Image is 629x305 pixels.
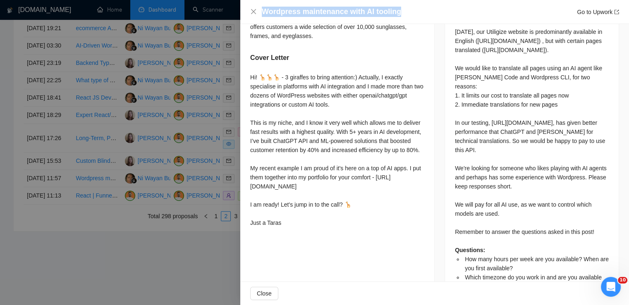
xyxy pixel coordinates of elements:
[618,277,627,284] span: 10
[257,289,272,298] span: Close
[250,8,257,15] button: Close
[465,256,609,272] span: How many hours per week are you available? When are you first available?
[601,277,621,297] iframe: Intercom live chat
[577,9,619,15] a: Go to Upworkexport
[455,247,485,253] strong: Questions:
[250,53,289,63] h5: Cover Letter
[614,10,619,14] span: export
[250,73,424,227] div: Hi! 🦒🦒🦒 - 3 giraffes to bring attention:) Actually, I exactly specialise in platforms with AI int...
[250,8,257,15] span: close
[455,27,609,300] div: [DATE], our Utiligize website is predominantly available in English ([URL][DOMAIN_NAME]) , but wi...
[465,274,602,290] span: Which timezone do you work in and are you available for a video chat?
[250,287,278,300] button: Close
[262,7,401,17] h4: Wordpress maintenance with AI tooling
